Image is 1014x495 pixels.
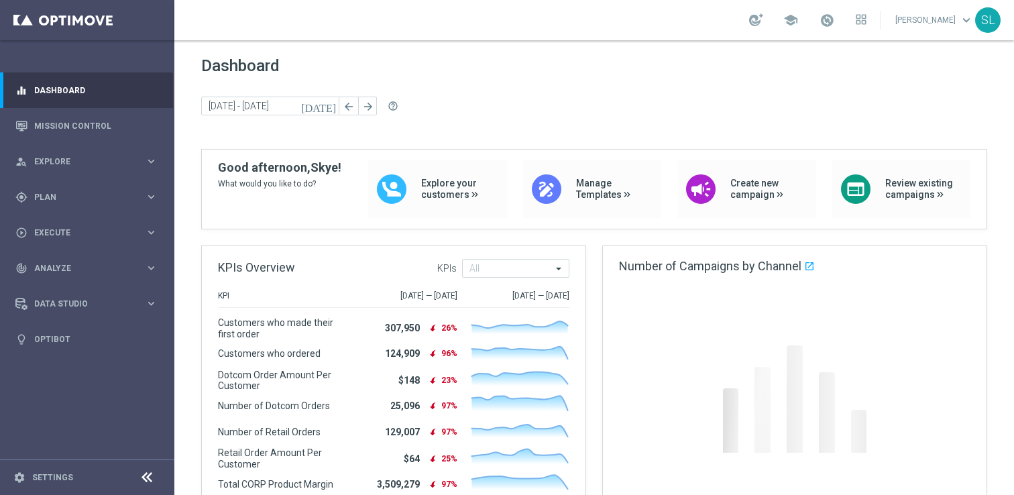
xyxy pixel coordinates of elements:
div: Data Studio [15,298,145,310]
i: keyboard_arrow_right [145,297,158,310]
a: Mission Control [34,108,158,144]
div: Execute [15,227,145,239]
span: Plan [34,193,145,201]
div: Analyze [15,262,145,274]
div: SL [975,7,1001,33]
div: Plan [15,191,145,203]
div: Dashboard [15,72,158,108]
i: settings [13,472,25,484]
a: [PERSON_NAME]keyboard_arrow_down [894,10,975,30]
button: track_changes Analyze keyboard_arrow_right [15,263,158,274]
i: keyboard_arrow_right [145,155,158,168]
button: lightbulb Optibot [15,334,158,345]
div: Mission Control [15,108,158,144]
span: keyboard_arrow_down [959,13,974,27]
button: person_search Explore keyboard_arrow_right [15,156,158,167]
div: Optibot [15,321,158,357]
button: equalizer Dashboard [15,85,158,96]
a: Dashboard [34,72,158,108]
i: track_changes [15,262,27,274]
i: person_search [15,156,27,168]
i: equalizer [15,85,27,97]
i: keyboard_arrow_right [145,262,158,274]
button: Data Studio keyboard_arrow_right [15,298,158,309]
a: Settings [32,474,73,482]
i: gps_fixed [15,191,27,203]
i: keyboard_arrow_right [145,226,158,239]
span: Execute [34,229,145,237]
div: Explore [15,156,145,168]
span: school [783,13,798,27]
span: Data Studio [34,300,145,308]
button: Mission Control [15,121,158,131]
i: play_circle_outline [15,227,27,239]
span: Explore [34,158,145,166]
i: lightbulb [15,333,27,345]
button: play_circle_outline Execute keyboard_arrow_right [15,227,158,238]
i: keyboard_arrow_right [145,190,158,203]
button: gps_fixed Plan keyboard_arrow_right [15,192,158,203]
span: Analyze [34,264,145,272]
a: Optibot [34,321,158,357]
